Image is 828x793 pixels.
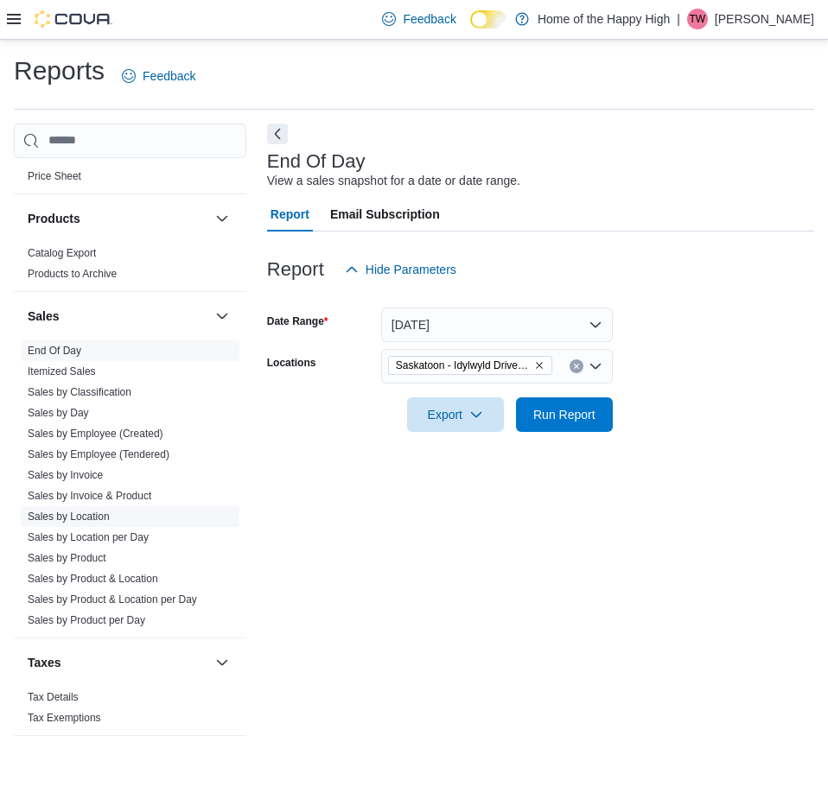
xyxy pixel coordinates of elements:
[28,572,158,586] span: Sales by Product & Location
[28,406,89,420] span: Sales by Day
[267,151,366,172] h3: End Of Day
[28,169,81,183] span: Price Sheet
[538,9,670,29] p: Home of the Happy High
[28,711,101,725] span: Tax Exemptions
[28,427,163,441] span: Sales by Employee (Created)
[388,356,552,375] span: Saskatoon - Idylwyld Drive - Fire & Flower
[533,406,596,423] span: Run Report
[403,10,455,28] span: Feedback
[212,208,232,229] button: Products
[28,490,151,502] a: Sales by Invoice & Product
[35,10,112,28] img: Cova
[28,593,197,606] a: Sales by Product & Location per Day
[28,614,145,626] a: Sales by Product per Day
[143,67,195,85] span: Feedback
[366,261,456,278] span: Hide Parameters
[267,124,288,144] button: Next
[28,308,208,325] button: Sales
[330,197,440,232] span: Email Subscription
[28,308,60,325] h3: Sales
[28,246,96,260] span: Catalog Export
[28,365,96,378] span: Itemized Sales
[28,551,106,565] span: Sales by Product
[267,172,520,190] div: View a sales snapshot for a date or date range.
[267,356,316,370] label: Locations
[516,397,613,432] button: Run Report
[28,267,117,281] span: Products to Archive
[677,9,680,29] p: |
[715,9,814,29] p: [PERSON_NAME]
[534,360,545,371] button: Remove Saskatoon - Idylwyld Drive - Fire & Flower from selection in this group
[570,359,583,373] button: Clear input
[28,386,131,398] a: Sales by Classification
[28,170,81,182] a: Price Sheet
[14,166,246,193] div: Pricing
[28,654,61,671] h3: Taxes
[28,531,149,543] a: Sales by Location per Day
[28,385,131,399] span: Sales by Classification
[28,712,101,724] a: Tax Exemptions
[267,259,324,280] h3: Report
[28,613,145,627] span: Sales by Product per Day
[28,691,79,703] a: Tax Details
[28,468,103,482] span: Sales by Invoice
[338,252,463,287] button: Hide Parameters
[28,268,117,280] a: Products to Archive
[28,428,163,440] a: Sales by Employee (Created)
[28,345,81,357] a: End Of Day
[417,397,494,432] span: Export
[381,308,613,342] button: [DATE]
[28,654,208,671] button: Taxes
[115,59,202,93] a: Feedback
[14,340,246,638] div: Sales
[14,54,105,88] h1: Reports
[470,10,506,29] input: Dark Mode
[271,197,309,232] span: Report
[28,510,110,523] span: Sales by Location
[212,652,232,673] button: Taxes
[28,407,89,419] a: Sales by Day
[28,593,197,606] span: Sales by Product & Location per Day
[589,359,602,373] button: Open list of options
[28,573,158,585] a: Sales by Product & Location
[396,357,531,374] span: Saskatoon - Idylwyld Drive - Fire & Flower
[28,552,106,564] a: Sales by Product
[28,210,208,227] button: Products
[14,243,246,291] div: Products
[28,365,96,377] a: Itemized Sales
[687,9,708,29] div: Terry Walker
[212,306,232,327] button: Sales
[407,397,504,432] button: Export
[28,344,81,358] span: End Of Day
[375,2,462,36] a: Feedback
[14,687,246,735] div: Taxes
[28,448,169,460] a: Sales by Employee (Tendered)
[28,690,79,704] span: Tax Details
[28,210,80,227] h3: Products
[690,9,706,29] span: TW
[267,314,328,328] label: Date Range
[28,511,110,523] a: Sales by Location
[28,489,151,503] span: Sales by Invoice & Product
[28,469,103,481] a: Sales by Invoice
[28,247,96,259] a: Catalog Export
